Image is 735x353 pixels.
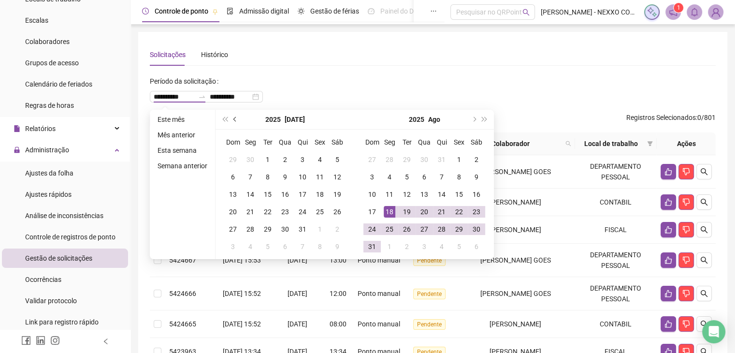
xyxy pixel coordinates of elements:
label: Período da solicitação [150,74,222,89]
div: 2 [331,223,343,235]
td: 2025-07-22 [259,203,276,221]
span: linkedin [36,336,45,345]
div: 14 [245,189,256,200]
span: Ponto manual [358,256,400,264]
div: 11 [384,189,395,200]
span: [PERSON_NAME] - NEXXO CONSULTORIA EMPRESARIAL LTDA [541,7,638,17]
th: Qua [276,133,294,151]
div: 19 [331,189,343,200]
span: [DATE] 15:53 [223,256,261,264]
span: Calendário de feriados [25,80,92,88]
td: 2025-07-10 [294,168,311,186]
div: 15 [453,189,465,200]
td: 2025-07-31 [433,151,450,168]
span: Colaborador [460,138,562,149]
th: Dom [224,133,242,151]
td: 2025-09-03 [416,238,433,255]
td: DEPARTAMENTO PESSOAL [575,277,657,310]
td: 2025-07-30 [416,151,433,168]
td: 2025-09-06 [468,238,485,255]
div: 25 [314,206,326,218]
span: facebook [21,336,31,345]
div: 6 [471,241,482,252]
span: filter [647,141,653,147]
span: clock-circle [142,8,149,15]
div: 17 [297,189,308,200]
td: 2025-08-06 [276,238,294,255]
th: Seg [242,133,259,151]
td: 2025-08-12 [398,186,416,203]
button: next-year [468,110,479,129]
button: year panel [265,110,281,129]
span: pushpin [212,9,218,15]
span: bell [690,8,699,16]
td: 2025-07-20 [224,203,242,221]
span: sun [298,8,304,15]
div: 27 [366,154,378,165]
li: Este mês [154,114,211,125]
span: file-done [227,8,233,15]
td: 2025-07-30 [276,221,294,238]
div: 31 [436,154,447,165]
div: Ações [661,138,712,149]
span: 13:00 [330,256,346,264]
span: search [700,226,708,234]
div: 13 [418,189,430,200]
div: 12 [401,189,413,200]
div: 15 [262,189,274,200]
span: 5424666 [169,290,196,297]
td: 2025-07-04 [311,151,329,168]
td: 2025-08-09 [468,168,485,186]
span: [PERSON_NAME] [490,226,541,234]
td: 2025-07-16 [276,186,294,203]
div: 6 [279,241,291,252]
td: 2025-06-30 [242,151,259,168]
div: 3 [297,154,308,165]
td: 2025-07-13 [224,186,242,203]
span: search [700,198,708,206]
div: 6 [227,171,239,183]
td: 2025-07-09 [276,168,294,186]
div: 4 [436,241,447,252]
div: 18 [314,189,326,200]
div: 3 [366,171,378,183]
td: 2025-08-01 [311,221,329,238]
div: 8 [453,171,465,183]
div: 29 [401,154,413,165]
div: 14 [436,189,447,200]
td: FISCAL [575,216,657,244]
th: Sex [311,133,329,151]
td: 2025-09-02 [398,238,416,255]
div: 3 [418,241,430,252]
sup: 1 [674,3,683,13]
th: Sáb [468,133,485,151]
td: 2025-07-24 [294,203,311,221]
div: 21 [436,206,447,218]
td: 2025-07-12 [329,168,346,186]
div: 21 [245,206,256,218]
td: 2025-08-18 [381,203,398,221]
td: 2025-07-07 [242,168,259,186]
td: 2025-08-03 [363,168,381,186]
td: 2025-08-17 [363,203,381,221]
span: Relatórios [25,125,56,132]
td: 2025-06-29 [224,151,242,168]
span: swap-right [198,93,206,101]
span: Controle de ponto [155,7,208,15]
div: 27 [227,223,239,235]
td: 2025-07-27 [363,151,381,168]
td: 2025-08-22 [450,203,468,221]
div: 5 [401,171,413,183]
li: Mês anterior [154,129,211,141]
td: 2025-08-19 [398,203,416,221]
td: 2025-08-06 [416,168,433,186]
div: 28 [245,223,256,235]
div: 27 [418,223,430,235]
span: file [14,125,20,132]
td: 2025-07-18 [311,186,329,203]
div: 24 [297,206,308,218]
div: 29 [262,223,274,235]
td: 2025-09-05 [450,238,468,255]
button: super-next-year [479,110,490,129]
td: 2025-07-03 [294,151,311,168]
